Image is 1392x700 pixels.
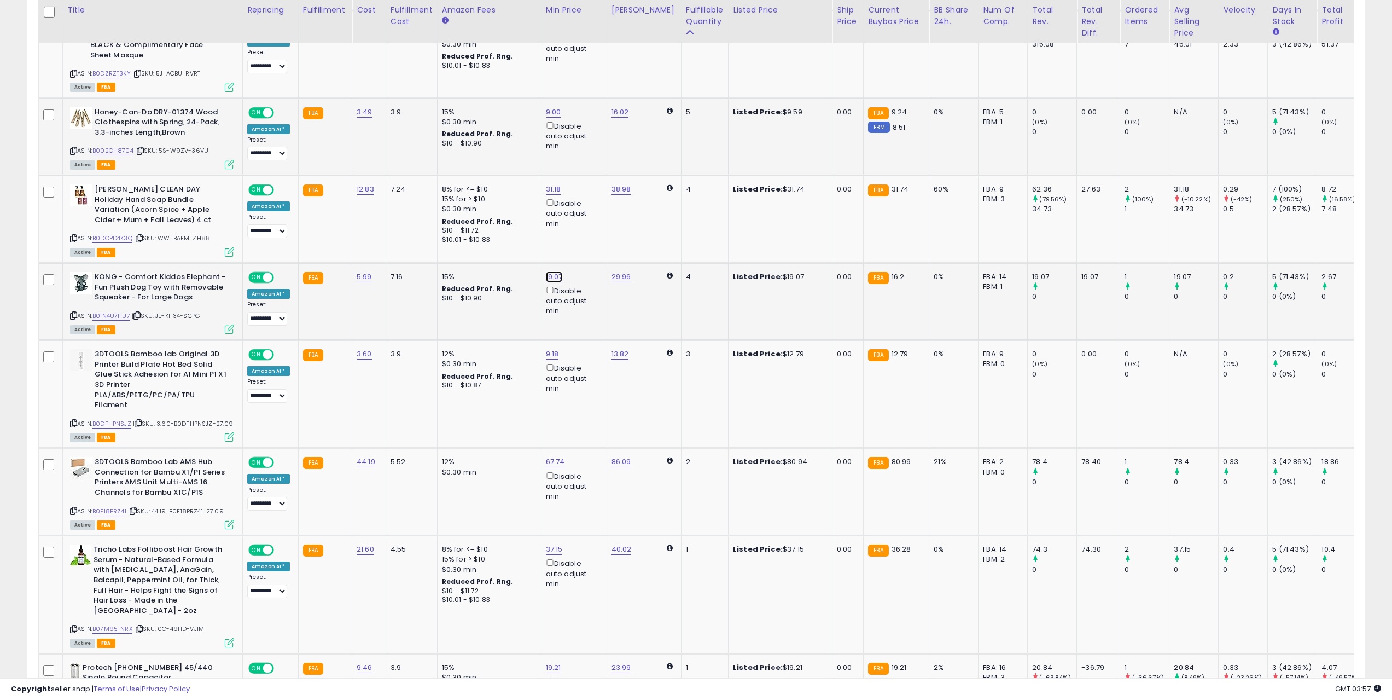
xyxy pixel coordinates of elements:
img: 41+FyB0tPqL._SL40_.jpg [70,272,92,294]
small: (0%) [1321,118,1337,126]
div: 4.55 [391,545,429,554]
small: FBA [303,349,323,361]
span: FBA [97,325,115,334]
div: 0 [1223,127,1267,137]
div: Disable auto adjust min [546,285,598,316]
div: 12% [442,349,533,359]
div: Preset: [247,213,290,238]
b: 3DTOOLS Bamboo Lab AMS Hub Connection for Bambu X1/P1 Series Printers AMS Unit Multi-AMS 16 Chann... [95,457,228,500]
div: 0 [1223,369,1267,379]
div: ASIN: [70,107,234,168]
a: 86.09 [611,456,631,467]
div: 5.52 [391,457,429,467]
div: BB Share 24h. [934,4,974,27]
a: 44.19 [357,456,375,467]
b: Reduced Prof. Rng. [442,51,514,61]
div: Ordered Items [1125,4,1164,27]
div: 0 (0%) [1272,127,1317,137]
div: Amazon AI * [247,289,290,299]
span: ON [249,458,263,467]
div: 0 [1223,107,1267,117]
div: 0 [1032,477,1076,487]
span: 9.24 [892,107,907,117]
small: (0%) [1125,360,1140,368]
small: (-42%) [1231,195,1253,204]
b: Reduced Prof. Rng. [442,372,514,381]
a: 21.60 [357,544,374,555]
span: FBA [97,83,115,92]
div: 0 [1321,369,1366,379]
small: (0%) [1321,360,1337,368]
div: $0.30 min [442,117,533,127]
div: Disable auto adjust min [546,362,598,394]
div: 19.07 [1174,272,1218,282]
div: 78.4 [1174,457,1218,467]
div: $10 - $10.90 [442,139,533,148]
small: (0%) [1125,118,1140,126]
div: 0.00 [837,272,855,282]
small: (0%) [1032,118,1047,126]
div: 4 [686,272,720,282]
div: 0.00 [1081,107,1111,117]
div: 5 [686,107,720,117]
div: 0.29 [1223,184,1267,194]
div: [PERSON_NAME] [611,4,677,16]
small: (250%) [1280,195,1303,204]
div: 8% for <= $10 [442,545,533,554]
div: Preset: [247,136,290,161]
div: FBA: 14 [983,272,1019,282]
div: $10.01 - $10.83 [442,235,533,245]
div: 7.16 [391,272,429,282]
a: 38.98 [611,184,631,195]
span: | SKU: 3.60-B0DFHPNSJZ-27.09 [133,419,234,428]
div: 0 [1321,107,1366,117]
a: 29.96 [611,271,631,282]
div: 8% for <= $10 [442,184,533,194]
div: Preset: [247,301,290,326]
div: 0 [1125,349,1169,359]
div: 0 [1125,107,1169,117]
div: 0.00 [837,107,855,117]
div: Disable auto adjust min [546,120,598,152]
div: ASIN: [70,545,234,646]
div: $37.15 [733,545,824,554]
div: Preset: [247,487,290,511]
div: 4 [686,184,720,194]
div: 7 (100%) [1272,184,1317,194]
b: [PERSON_NAME] CLEAN DAY Holiday Hand Soap Bundle Variation (Acorn Spice + Apple Cider + Mum + Fal... [95,184,228,228]
small: FBA [303,272,323,284]
span: All listings currently available for purchase on Amazon [70,520,95,530]
span: | SKU: JE-KH34-SCPG [132,311,200,320]
a: B07M95TNRX [92,624,132,634]
a: B0DZRZT3KY [92,69,131,78]
div: 15% for > $10 [442,194,533,204]
div: 2 [1125,184,1169,194]
div: 18.86 [1321,457,1366,467]
small: (16.58%) [1329,195,1355,204]
div: Total Profit [1321,4,1361,27]
div: Amazon AI * [247,474,290,484]
div: 0.00 [837,457,855,467]
div: 37.15 [1174,545,1218,554]
span: 31.74 [892,184,909,194]
small: FBA [303,457,323,469]
div: 0.00 [837,545,855,554]
div: N/A [1174,107,1210,117]
div: 2.33 [1223,39,1267,49]
div: Preset: [247,378,290,403]
div: 0 [1125,292,1169,302]
div: 0 [1223,349,1267,359]
div: FBM: 0 [983,359,1019,369]
small: (-10.22%) [1181,195,1211,204]
div: 0% [934,272,970,282]
div: $10 - $11.72 [442,226,533,235]
div: 0 [1032,292,1076,302]
div: 7 [1125,39,1169,49]
div: Listed Price [733,4,828,16]
span: ON [249,546,263,555]
div: 2 (28.57%) [1272,349,1317,359]
small: FBM [868,122,889,133]
div: 315.08 [1032,39,1076,49]
div: Min Price [546,4,602,16]
span: All listings currently available for purchase on Amazon [70,160,95,170]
